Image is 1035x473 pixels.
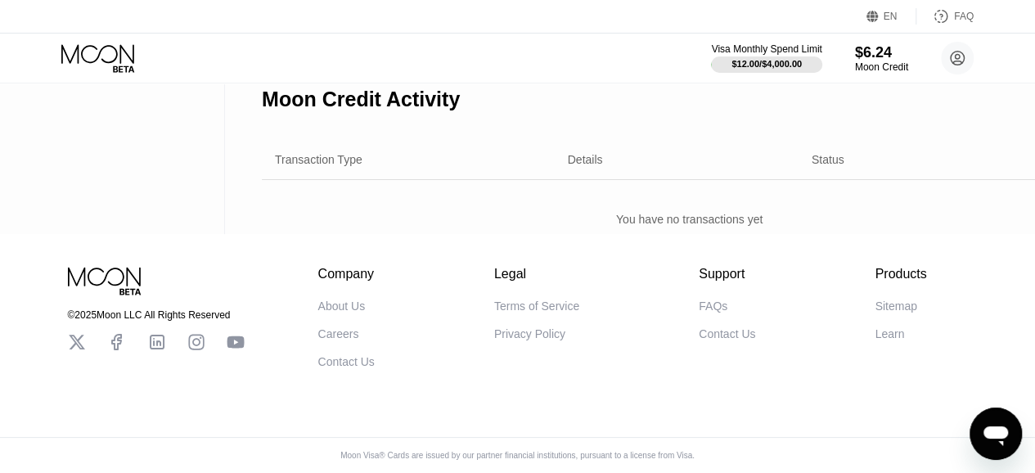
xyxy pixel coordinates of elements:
[318,355,375,368] div: Contact Us
[875,327,904,340] div: Learn
[318,327,359,340] div: Careers
[875,300,916,313] div: Sitemap
[275,153,362,166] div: Transaction Type
[494,300,579,313] div: Terms of Service
[318,267,375,282] div: Company
[699,327,755,340] div: Contact Us
[568,153,603,166] div: Details
[262,88,460,111] div: Moon Credit Activity
[494,267,579,282] div: Legal
[699,267,755,282] div: Support
[494,327,565,340] div: Privacy Policy
[916,8,974,25] div: FAQ
[866,8,916,25] div: EN
[711,43,821,55] div: Visa Monthly Spend Limit
[327,451,708,460] div: Moon Visa® Cards are issued by our partner financial institutions, pursuant to a license from Visa.
[699,300,727,313] div: FAQs
[812,153,844,166] div: Status
[731,59,802,69] div: $12.00 / $4,000.00
[970,408,1022,460] iframe: Button to launch messaging window
[318,300,366,313] div: About Us
[855,61,908,73] div: Moon Credit
[68,309,245,321] div: © 2025 Moon LLC All Rights Reserved
[875,267,926,282] div: Products
[855,44,908,73] div: $6.24Moon Credit
[711,43,821,73] div: Visa Monthly Spend Limit$12.00/$4,000.00
[855,44,908,61] div: $6.24
[954,11,974,22] div: FAQ
[884,11,898,22] div: EN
